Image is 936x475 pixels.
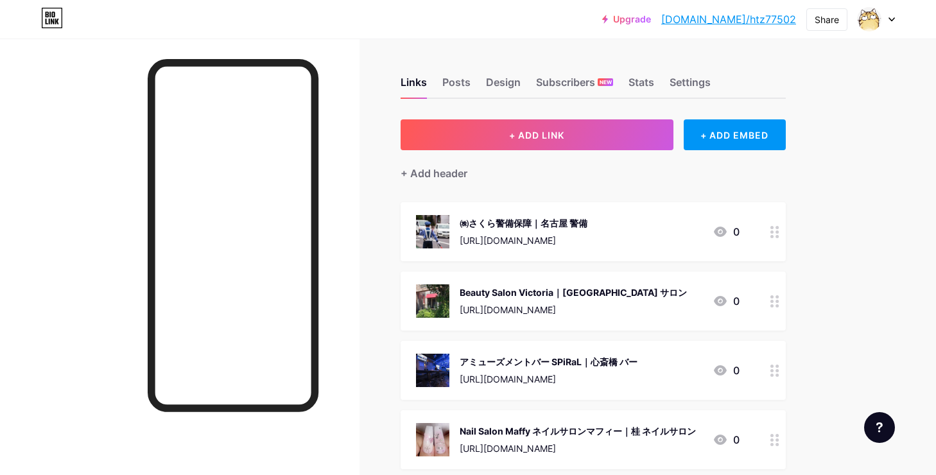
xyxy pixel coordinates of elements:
[460,424,696,438] div: Nail Salon Maffy ネイルサロンマフィー｜桂 ネイルサロン
[401,74,427,98] div: Links
[401,119,673,150] button: + ADD LINK
[416,284,449,318] img: Beauty Salon Victoria｜熊本市 サロン
[602,14,651,24] a: Upgrade
[460,234,587,247] div: [URL][DOMAIN_NAME]
[460,286,687,299] div: Beauty Salon Victoria｜[GEOGRAPHIC_DATA] サロン
[460,442,696,455] div: [URL][DOMAIN_NAME]
[713,432,740,447] div: 0
[661,12,796,27] a: [DOMAIN_NAME]/htz77502
[416,215,449,248] img: ㈱さくら警備保障｜名古屋 警備
[416,423,449,456] img: Nail Salon Maffy ネイルサロンマフィー｜桂 ネイルサロン
[713,293,740,309] div: 0
[460,372,637,386] div: [URL][DOMAIN_NAME]
[815,13,839,26] div: Share
[401,166,467,181] div: + Add header
[460,216,587,230] div: ㈱さくら警備保障｜名古屋 警備
[536,74,613,98] div: Subscribers
[670,74,711,98] div: Settings
[460,303,687,316] div: [URL][DOMAIN_NAME]
[713,224,740,239] div: 0
[509,130,564,141] span: + ADD LINK
[628,74,654,98] div: Stats
[486,74,521,98] div: Design
[442,74,471,98] div: Posts
[684,119,786,150] div: + ADD EMBED
[416,354,449,387] img: アミューズメントバー SPiRaL｜心斎橋 バー
[857,7,881,31] img: htz77502
[600,78,612,86] span: NEW
[713,363,740,378] div: 0
[460,355,637,368] div: アミューズメントバー SPiRaL｜心斎橋 バー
